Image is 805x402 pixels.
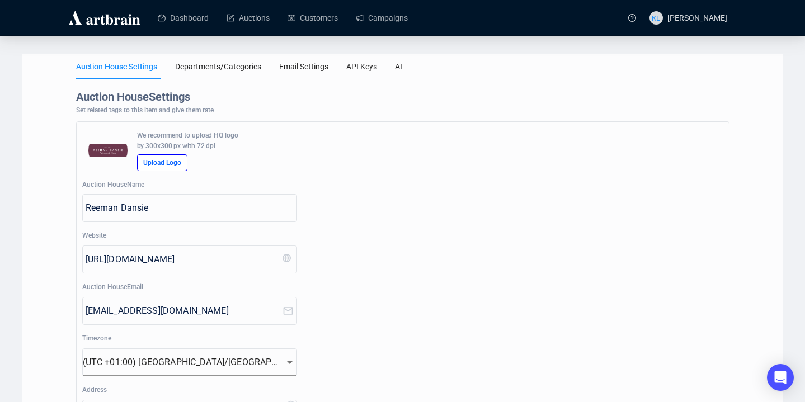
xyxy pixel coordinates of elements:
div: API Keys [346,60,377,73]
input: Auction House Email [86,302,283,320]
span: question-circle [628,14,636,22]
button: Upload Logo [137,154,187,171]
div: (UTC +01:00) [GEOGRAPHIC_DATA]/[GEOGRAPHIC_DATA] [83,353,297,371]
input: Auction House name [86,199,297,217]
div: Open Intercom Messenger [767,364,794,391]
div: Timezone [82,333,298,347]
img: 6228a60cc23ed1000efc344b.jpg [88,131,128,170]
div: Departments/Categories [175,60,261,73]
a: Campaigns [356,3,408,32]
div: Auction House Email [82,282,298,295]
a: Customers [288,3,338,32]
div: Website [82,230,298,244]
div: Set related tags to this item and give them rate [76,105,729,121]
div: Auction House Settings [76,88,729,105]
img: logo [67,9,142,27]
div: We recommend to upload HQ logo by 300x300 px with 72 dpi [137,130,246,154]
input: Website [86,250,283,268]
div: Auction House Settings [76,60,157,73]
div: Auction House Name [82,179,298,193]
a: Dashboard [158,3,209,32]
div: Upload Logo [138,157,187,168]
div: Email Settings [279,60,328,73]
div: Address [82,385,298,398]
a: Auctions [227,3,270,32]
span: [PERSON_NAME] [667,13,727,22]
span: KL [652,12,661,23]
div: AI [395,60,402,73]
